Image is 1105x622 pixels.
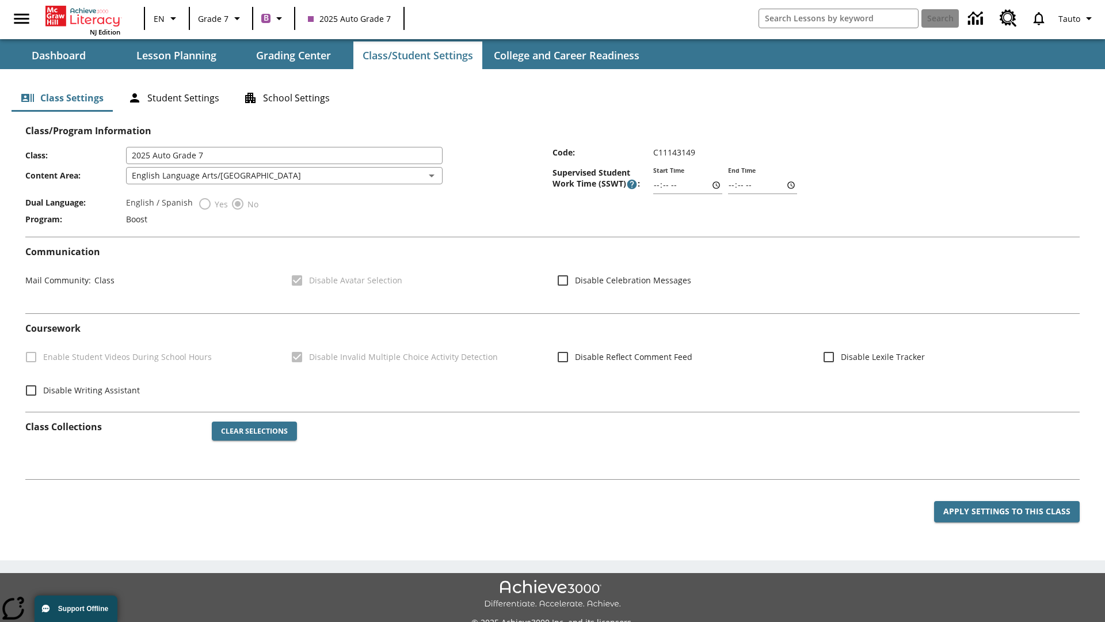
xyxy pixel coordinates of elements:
span: Yes [212,198,228,210]
span: Disable Celebration Messages [575,274,691,286]
span: 2025 Auto Grade 7 [308,13,391,25]
div: Class Collections [25,412,1080,470]
span: EN [154,13,165,25]
span: NJ Edition [90,28,120,36]
button: Apply Settings to this Class [934,501,1080,522]
span: Disable Lexile Tracker [841,351,925,363]
button: Grading Center [236,41,351,69]
button: Dashboard [1,41,116,69]
button: Language: EN, Select a language [148,8,185,29]
h2: Course work [25,323,1080,334]
span: Disable Reflect Comment Feed [575,351,692,363]
button: School Settings [234,84,339,112]
button: Clear Selections [212,422,297,441]
span: Disable Writing Assistant [43,384,140,396]
span: Disable Invalid Multiple Choice Activity Detection [309,351,498,363]
button: Profile/Settings [1054,8,1100,29]
div: English Language Arts/[GEOGRAPHIC_DATA] [126,167,443,184]
button: Grade: Grade 7, Select a grade [193,8,249,29]
span: Supervised Student Work Time (SSWT) : [552,167,653,190]
button: Lesson Planning [119,41,234,69]
button: College and Career Readiness [485,41,649,69]
div: Home [45,3,120,36]
label: End Time [728,166,756,175]
span: Enable Student Videos During School Hours [43,351,212,363]
input: Class [126,147,443,164]
button: Boost Class color is purple. Change class color [257,8,291,29]
a: Resource Center, Will open in new tab [993,3,1024,34]
label: English / Spanish [126,197,193,211]
span: Content Area : [25,170,126,181]
span: Grade 7 [198,13,228,25]
span: Boost [126,214,147,225]
button: Student Settings [119,84,228,112]
span: B [264,11,269,25]
button: Open side menu [5,2,39,36]
label: Start Time [653,166,684,175]
div: Class/Student Settings [12,84,1093,112]
img: Achieve3000 Differentiate Accelerate Achieve [484,580,621,609]
h2: Class/Program Information [25,126,1080,136]
h2: Class Collections [25,422,203,433]
span: C11143149 [653,147,695,158]
input: search field [759,9,918,28]
button: Support Offline [35,596,117,622]
a: Home [45,5,120,28]
span: Disable Avatar Selection [309,274,402,286]
span: Support Offline [58,605,108,613]
div: Coursework [25,323,1080,402]
span: Tauto [1058,13,1080,25]
span: Dual Language : [25,197,126,208]
span: Class : [25,150,126,161]
a: Notifications [1024,3,1054,33]
h2: Communication [25,246,1080,257]
span: Program : [25,214,126,225]
span: Mail Community : [25,275,91,286]
div: Class/Program Information [25,136,1080,227]
a: Data Center [961,3,993,35]
button: Supervised Student Work Time is the timeframe when students can take LevelSet and when lessons ar... [626,179,638,190]
span: Class [91,275,115,286]
button: Class Settings [12,84,113,112]
div: Communication [25,246,1080,304]
span: Code : [552,147,653,158]
button: Class/Student Settings [353,41,482,69]
span: No [245,198,258,210]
